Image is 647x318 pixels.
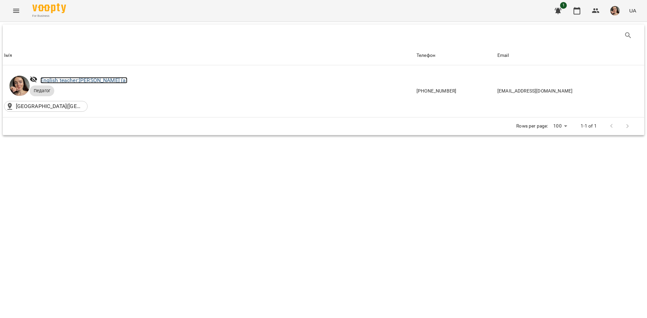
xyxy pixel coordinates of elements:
button: UA [626,4,639,17]
img: Крикун Анна (а) [9,76,30,96]
td: [PHONE_NUMBER] [415,65,496,117]
p: Rows per page: [516,123,548,130]
p: 1-1 of 1 [581,123,597,130]
div: Ім'я [4,51,12,60]
div: Sort [4,51,12,60]
button: Пошук [620,27,636,43]
div: Email [497,51,509,60]
div: Телефон [417,51,435,60]
td: [EMAIL_ADDRESS][DOMAIN_NAME] [496,65,644,117]
span: Ім'я [4,51,414,60]
div: Sort [497,51,509,60]
div: 100 [551,121,569,131]
div: Sort [417,51,435,60]
a: English teacher:[PERSON_NAME] (а) [40,77,128,83]
div: Futurist School(Київ, Україна) [4,101,88,112]
span: Email [497,51,643,60]
img: Voopty Logo [32,3,66,13]
div: Table Toolbar [3,25,644,46]
span: 1 [560,2,567,9]
span: Педагог [30,88,54,94]
img: aaa0aa5797c5ce11638e7aad685b53dd.jpeg [610,6,620,15]
span: UA [629,7,636,14]
span: For Business [32,14,66,18]
span: Телефон [417,51,495,60]
button: Menu [8,3,24,19]
p: [GEOGRAPHIC_DATA]([GEOGRAPHIC_DATA], [GEOGRAPHIC_DATA]) [16,102,83,110]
